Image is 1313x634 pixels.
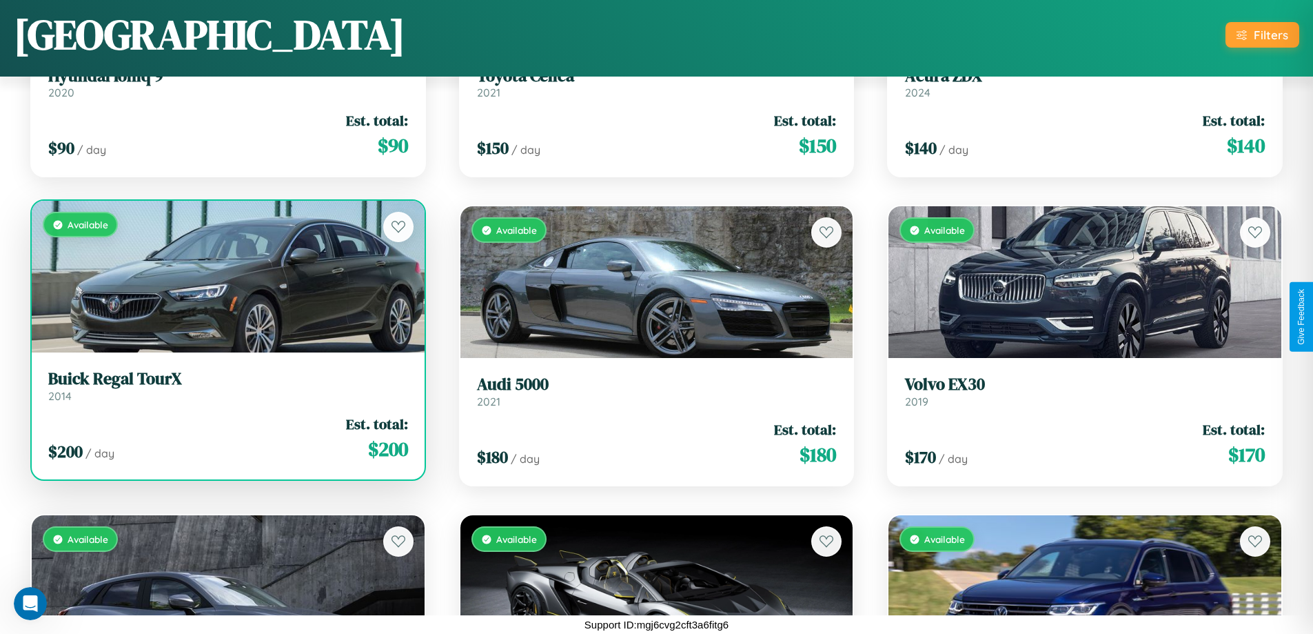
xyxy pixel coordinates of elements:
[774,110,836,130] span: Est. total:
[1296,289,1306,345] div: Give Feedback
[48,389,72,403] span: 2014
[14,587,47,620] iframe: Intercom live chat
[85,446,114,460] span: / day
[905,375,1265,408] a: Volvo EX302019
[905,395,928,408] span: 2019
[939,452,968,466] span: / day
[477,86,500,99] span: 2021
[477,446,508,468] span: $ 180
[68,533,108,545] span: Available
[800,441,836,468] span: $ 180
[477,66,837,100] a: Toyota Celica2021
[905,375,1265,395] h3: Volvo EX30
[477,395,500,408] span: 2021
[774,419,836,439] span: Est. total:
[905,86,930,99] span: 2024
[48,86,74,99] span: 2020
[584,615,729,634] p: Support ID: mgj6cvg2cft3a6fitg6
[346,110,408,130] span: Est. total:
[905,66,1265,100] a: Acura ZDX2024
[477,137,509,159] span: $ 150
[368,435,408,463] span: $ 200
[378,132,408,159] span: $ 90
[48,137,74,159] span: $ 90
[477,375,837,395] h3: Audi 5000
[1227,132,1265,159] span: $ 140
[511,452,540,466] span: / day
[346,414,408,434] span: Est. total:
[939,143,968,157] span: / day
[496,224,537,236] span: Available
[905,446,936,468] span: $ 170
[48,66,408,100] a: Hyundai Ioniq 92020
[68,219,108,230] span: Available
[1254,28,1288,42] div: Filters
[924,533,965,545] span: Available
[477,375,837,408] a: Audi 50002021
[48,369,408,389] h3: Buick Regal TourX
[1228,441,1265,468] span: $ 170
[48,369,408,403] a: Buick Regal TourX2014
[924,224,965,236] span: Available
[511,143,540,157] span: / day
[48,440,83,463] span: $ 200
[1225,22,1299,48] button: Filters
[77,143,106,157] span: / day
[14,6,405,63] h1: [GEOGRAPHIC_DATA]
[1203,110,1265,130] span: Est. total:
[496,533,537,545] span: Available
[799,132,836,159] span: $ 150
[905,137,937,159] span: $ 140
[1203,419,1265,439] span: Est. total:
